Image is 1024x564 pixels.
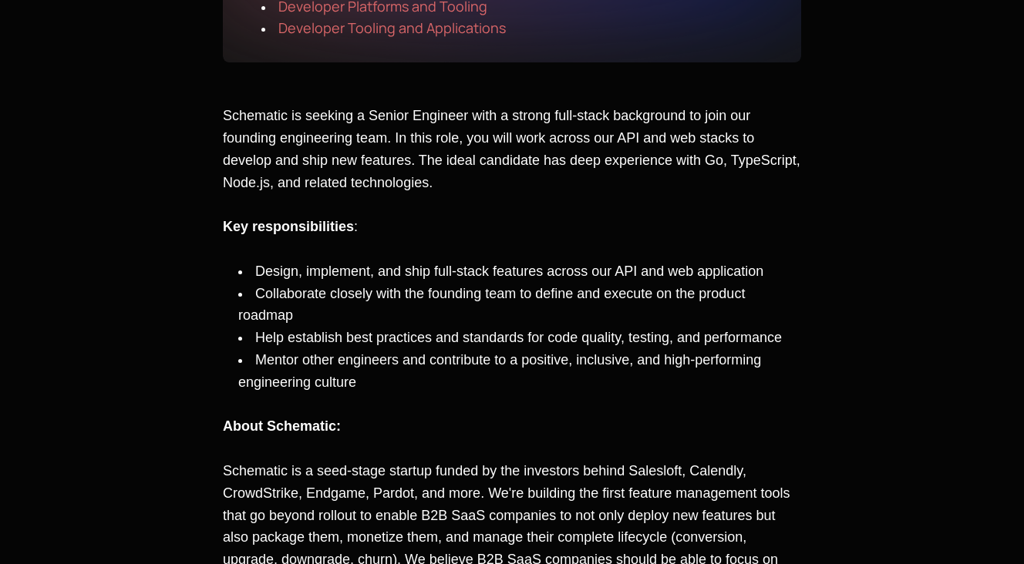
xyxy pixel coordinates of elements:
span: Help establish best practices and standards for code quality, testing, and performance [255,330,782,345]
span: Developer Tooling and Applications [278,18,506,37]
span: Key responsibilities [223,219,354,234]
span: Collaborate closely with the founding team to define and execute on the product roadmap [238,286,749,324]
a: Developer Tooling and Applications [278,22,506,35]
span: : [354,219,358,234]
span: About Schematic: [223,418,341,434]
span: Design, implement, and ship full-stack features across our API and web application [255,264,763,279]
a: Developer Platforms and Tooling [278,1,487,14]
span: Mentor other engineers and contribute to a positive, inclusive, and high-performing engineering c... [238,352,765,390]
span: Schematic is seeking a Senior Engineer with a strong full-stack background to join our founding e... [223,108,804,190]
